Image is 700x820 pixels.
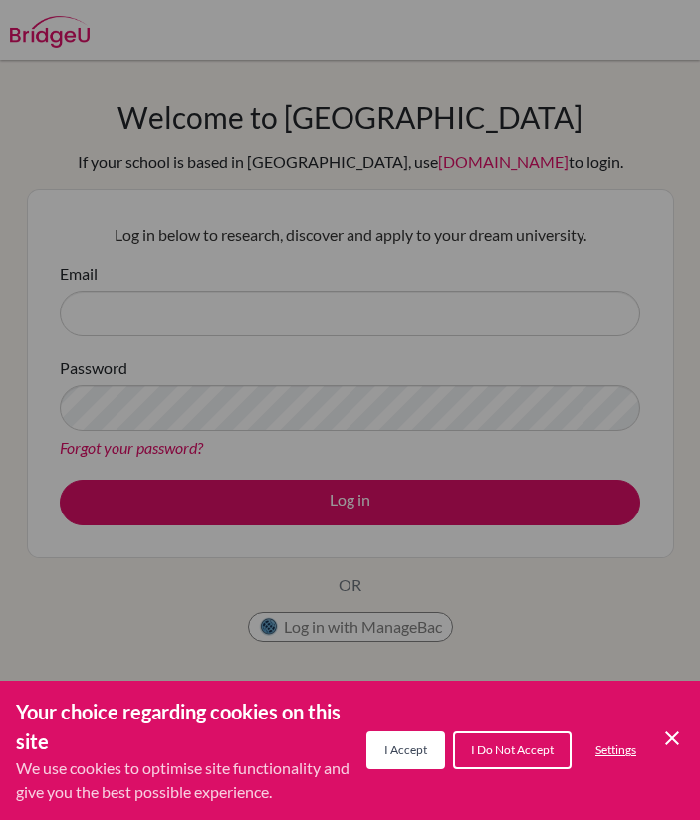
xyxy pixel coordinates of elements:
[384,742,427,757] span: I Accept
[471,742,554,757] span: I Do Not Accept
[453,731,572,769] button: I Do Not Accept
[16,756,366,804] p: We use cookies to optimise site functionality and give you the best possible experience.
[366,731,445,769] button: I Accept
[660,726,684,750] button: Save and close
[580,733,652,767] button: Settings
[16,697,366,756] h3: Your choice regarding cookies on this site
[595,742,636,757] span: Settings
